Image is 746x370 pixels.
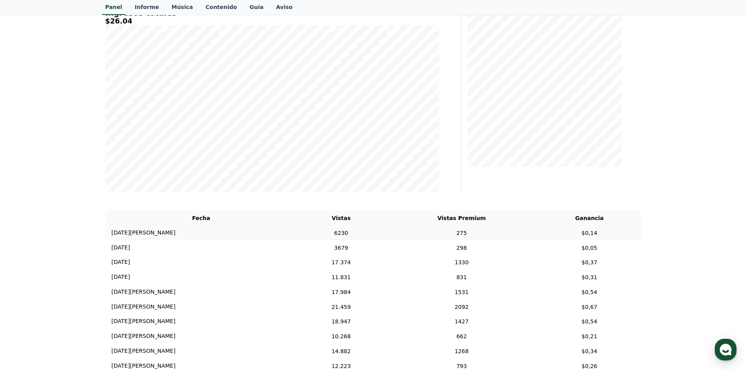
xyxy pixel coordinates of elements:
[582,259,597,265] font: $0,37
[112,274,130,280] font: [DATE]
[456,363,467,369] font: 793
[276,4,293,10] font: Aviso
[456,333,467,339] font: 662
[582,244,597,251] font: $0,05
[332,289,351,295] font: 17.984
[52,248,101,268] a: Messages
[105,17,132,25] font: $26.04
[2,248,52,268] a: Home
[206,4,237,10] font: Contenido
[332,274,351,280] font: 11.831
[456,274,467,280] font: 831
[65,260,88,267] span: Messages
[582,318,597,325] font: $0,54
[112,259,130,265] font: [DATE]
[112,363,176,369] font: [DATE][PERSON_NAME]
[112,229,176,236] font: [DATE][PERSON_NAME]
[455,303,469,310] font: 2092
[116,260,135,266] span: Settings
[575,215,604,221] font: Ganancia
[332,363,351,369] font: 12.223
[172,4,193,10] font: Música
[456,244,467,251] font: 298
[582,274,597,280] font: $0,31
[455,259,469,265] font: 1330
[332,215,350,221] font: Vistas
[112,333,176,339] font: [DATE][PERSON_NAME]
[112,348,176,354] font: [DATE][PERSON_NAME]
[332,318,351,325] font: 18.947
[112,318,176,324] font: [DATE][PERSON_NAME]
[334,229,348,236] font: 6230
[332,303,351,310] font: 21.459
[112,244,130,251] font: [DATE]
[332,259,351,265] font: 17.374
[112,303,176,310] font: [DATE][PERSON_NAME]
[20,260,34,266] span: Home
[582,289,597,295] font: $0,54
[101,248,150,268] a: Settings
[112,289,176,295] font: [DATE][PERSON_NAME]
[135,4,159,10] font: Informe
[455,348,469,354] font: 1268
[455,289,469,295] font: 1531
[582,348,597,354] font: $0,34
[456,229,467,236] font: 275
[437,215,486,221] font: Vistas Premium
[105,4,123,10] font: Panel
[334,244,348,251] font: 3679
[192,215,210,221] font: Fecha
[249,4,264,10] font: Guía
[455,318,469,325] font: 1427
[582,333,597,339] font: $0,21
[582,363,597,369] font: $0,26
[332,348,351,354] font: 14.882
[332,333,351,339] font: 10.268
[582,229,597,236] font: $0,14
[582,303,597,310] font: $0,67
